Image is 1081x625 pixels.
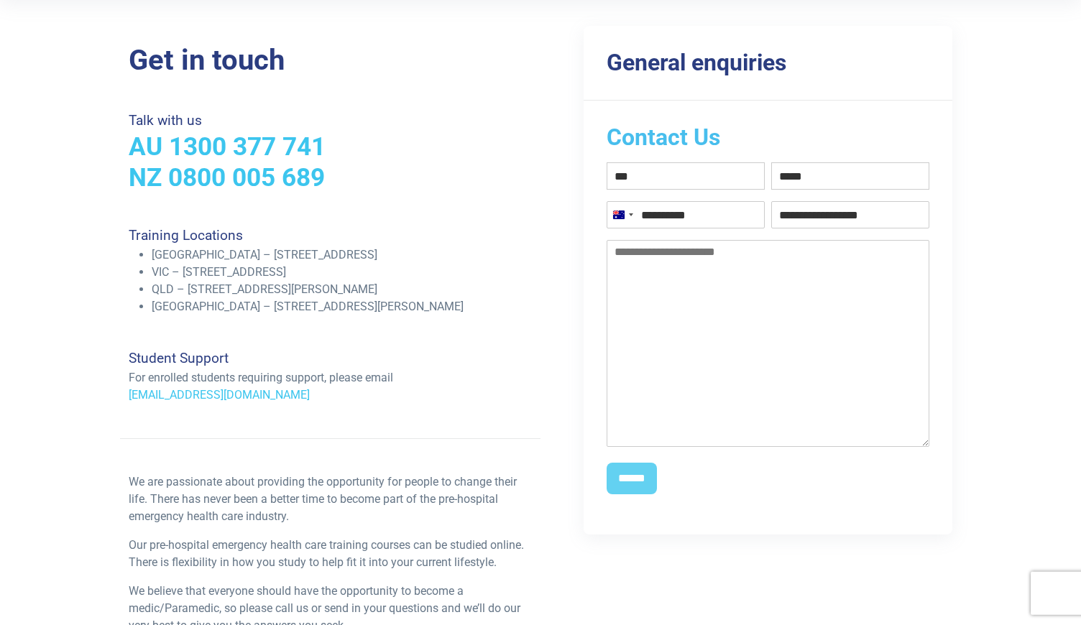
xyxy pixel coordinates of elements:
[129,227,532,244] h4: Training Locations
[129,388,310,402] a: [EMAIL_ADDRESS][DOMAIN_NAME]
[129,43,532,78] h2: Get in touch
[129,162,325,193] a: NZ 0800 005 689
[129,350,532,366] h4: Student Support
[129,131,326,162] a: AU 1300 377 741
[129,369,532,386] p: For enrolled students requiring support, please email
[129,473,532,525] p: We are passionate about providing the opportunity for people to change their life. There has neve...
[152,264,532,281] li: VIC – [STREET_ADDRESS]
[152,246,532,264] li: [GEOGRAPHIC_DATA] – [STREET_ADDRESS]
[607,124,929,151] h2: Contact Us
[607,49,929,76] h3: General enquiries
[152,298,532,315] li: [GEOGRAPHIC_DATA] – [STREET_ADDRESS][PERSON_NAME]
[129,112,532,129] h4: Talk with us
[607,202,638,228] button: Selected country
[152,281,532,298] li: QLD – [STREET_ADDRESS][PERSON_NAME]
[129,537,532,571] p: Our pre-hospital emergency health care training courses can be studied online. There is flexibili...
